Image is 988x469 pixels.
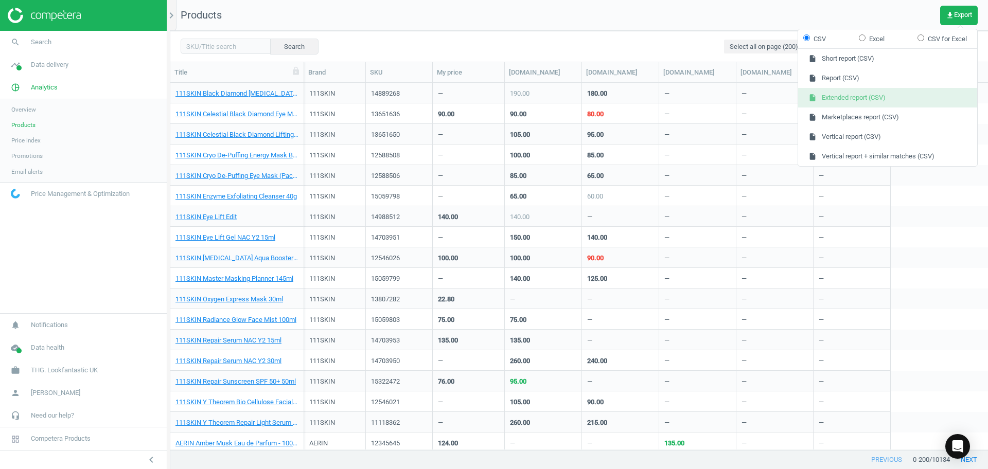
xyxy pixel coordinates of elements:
div: — [819,336,824,349]
div: 105.00 [510,130,530,139]
div: — [742,212,747,225]
div: [DOMAIN_NAME] [509,68,577,77]
div: 65.00 [587,171,604,181]
div: 100.00 [438,254,458,263]
div: — [742,130,747,143]
div: — [742,110,747,122]
div: 80.00 [587,110,604,119]
div: — [664,89,669,102]
div: 105.00 [510,398,530,407]
div: — [664,192,669,205]
i: get_app [946,11,954,20]
div: 100.00 [510,151,530,160]
a: 111SKIN Celestial Black Diamond Lifting and Firming Treatment Mask Box 155 ml [175,130,298,139]
i: pie_chart_outlined [6,78,25,97]
a: 111SKIN [MEDICAL_DATA] Aqua Booster 20ml [175,254,298,263]
div: — [742,336,747,349]
div: — [438,418,443,431]
div: AERIN [309,439,328,452]
div: 85.00 [510,171,526,181]
div: — [664,336,669,349]
div: 75.00 [510,315,526,324]
a: 111SKIN Repair Sunscreen SPF 50+ 50ml [175,377,296,386]
button: Extended report (CSV) [798,88,977,107]
div: 260.00 [510,418,530,427]
div: — [438,274,443,287]
div: 140.00 [587,233,607,242]
div: 12546026 [371,254,427,263]
a: 111SKIN Master Masking Planner 145ml [175,274,293,283]
div: Open Intercom Messenger [945,434,970,459]
div: 135.00 [664,439,684,448]
div: — [664,151,669,164]
div: — [438,130,443,143]
span: 0 - 200 [913,455,929,464]
div: 111SKIN [309,192,335,205]
div: 95.00 [510,377,526,386]
div: — [587,315,592,328]
div: 100.00 [510,254,530,263]
div: — [742,315,747,328]
div: — [819,315,824,328]
div: — [819,356,824,369]
div: — [742,192,747,205]
label: CSV for Excel [918,34,967,44]
div: — [664,130,669,143]
button: Vertical report + similar matches (CSV) [798,147,977,166]
div: — [742,356,747,369]
button: Report (CSV) [798,68,977,88]
div: My price [437,68,500,77]
div: — [819,212,824,225]
div: 135.00 [510,336,530,345]
div: 260.00 [510,356,530,366]
div: 111SKIN [309,151,335,164]
div: — [742,254,747,266]
span: Data health [31,343,64,352]
div: — [587,336,592,349]
a: 111SKIN Eye Lift Gel NAC Y2 15ml [175,233,275,242]
div: — [819,418,824,431]
div: 90.00 [587,398,604,407]
div: 15059803 [371,315,427,324]
div: grid [170,83,988,449]
div: 111SKIN [309,233,335,246]
div: 111SKIN [309,171,335,184]
span: Competera Products [31,434,91,443]
input: SKU/Title search [181,39,271,54]
div: 22.80 [438,295,454,304]
div: 90.00 [587,254,604,263]
a: 111SKIN Repair Serum NAC Y2 30ml [175,356,281,366]
div: 111SKIN [309,295,335,308]
div: 12588508 [371,151,427,160]
span: Data delivery [31,60,68,69]
div: — [819,439,824,452]
div: 111SKIN [309,274,335,287]
div: — [664,274,669,287]
div: 140.00 [438,212,458,222]
div: 12546021 [371,398,427,407]
button: Search [270,39,319,54]
i: work [6,360,25,380]
div: — [664,398,669,410]
div: [DOMAIN_NAME] [586,68,655,77]
div: 15059799 [371,274,427,283]
div: 125.00 [587,274,607,283]
div: 15059798 [371,192,427,201]
div: 140.00 [510,274,530,283]
div: 111SKIN [309,398,335,410]
div: 111SKIN [309,418,335,431]
div: — [438,233,443,246]
span: THG. Lookfantastic UK [31,366,98,375]
i: search [6,32,25,52]
a: 111SKIN Celestial Black Diamond Eye Mask - Box 48ml [175,110,298,119]
span: Analytics [31,83,58,92]
div: 65.00 [510,192,526,201]
div: — [438,89,443,102]
span: Search [31,38,51,47]
i: insert_drive_file [808,74,817,82]
div: 60.00 [587,192,603,201]
div: — [438,192,443,205]
div: 13651650 [371,130,427,139]
a: 111SKIN Cryo De-Puffing Energy Mask Box (Pack of 5) [175,151,298,160]
div: — [438,151,443,164]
